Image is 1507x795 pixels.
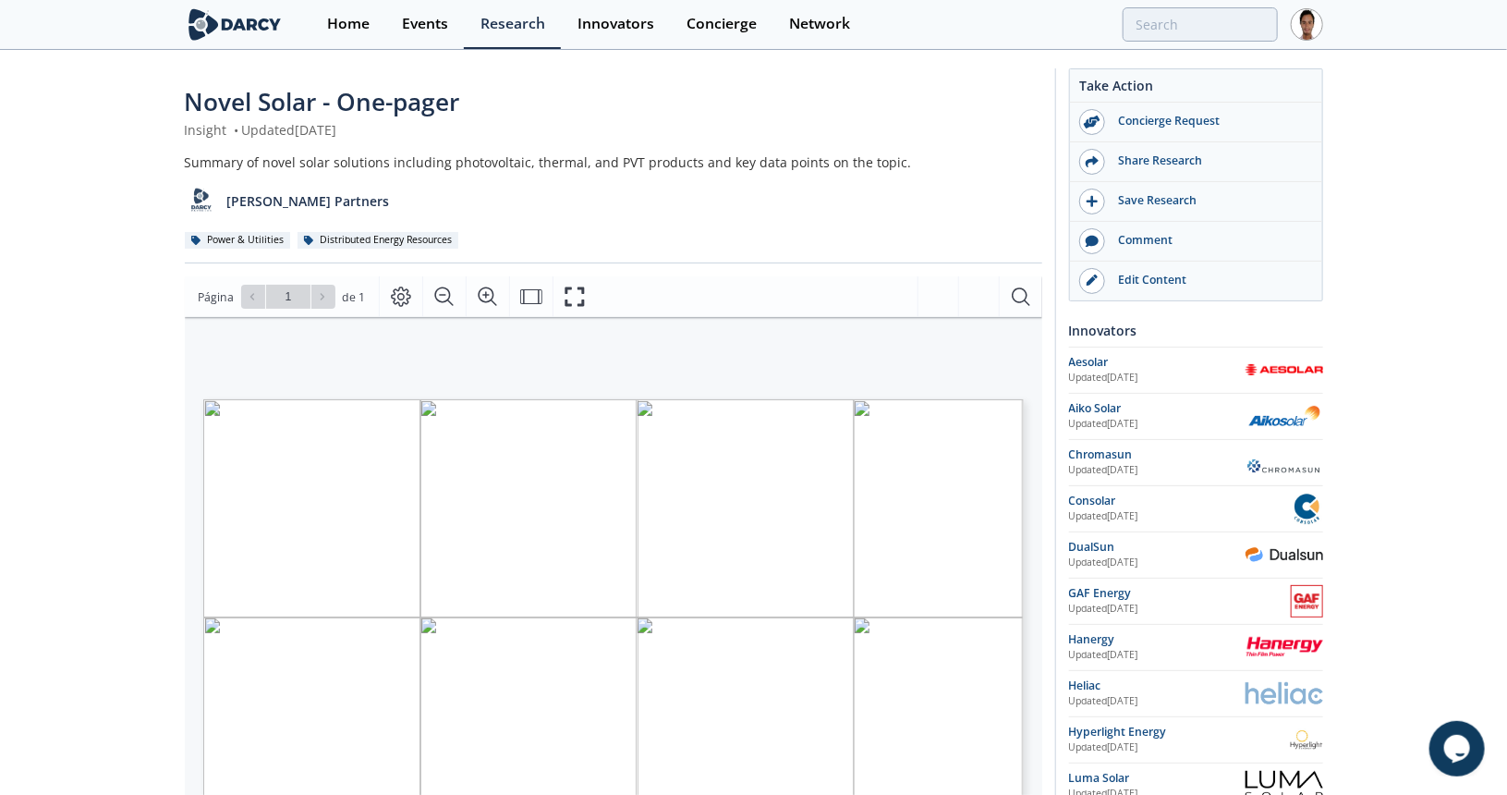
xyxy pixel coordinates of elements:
[480,17,545,31] div: Research
[1070,262,1322,300] a: Edit Content
[185,153,1042,172] div: Summary of novel solar solutions including photovoltaic, thermal, and PVT products and key data p...
[185,8,286,41] img: logo-wide.svg
[1069,354,1246,371] div: Aesolar
[1105,192,1312,209] div: Save Research
[1429,721,1489,777] iframe: chat widget
[1069,446,1246,463] div: Chromasun
[1069,539,1246,556] div: DualSun
[1069,493,1291,509] div: Consolar
[1069,740,1291,755] div: Updated [DATE]
[1069,556,1246,570] div: Updated [DATE]
[1069,631,1246,648] div: Hanergy
[789,17,850,31] div: Network
[298,232,459,249] div: Distributed Energy Resources
[1069,463,1246,478] div: Updated [DATE]
[1069,417,1246,432] div: Updated [DATE]
[1070,76,1322,103] div: Take Action
[1069,354,1323,386] a: Aesolar Updated[DATE] Aesolar
[1069,724,1323,756] a: Hyperlight Energy Updated[DATE] Hyperlight Energy
[1105,113,1312,129] div: Concierge Request
[1069,648,1246,663] div: Updated [DATE]
[1291,585,1323,618] img: GAF Energy
[327,17,370,31] div: Home
[185,85,460,118] span: Novel Solar - One-pager
[1069,678,1323,710] a: Heliac Updated[DATE] Heliac
[1069,371,1246,385] div: Updated [DATE]
[577,17,654,31] div: Innovators
[402,17,448,31] div: Events
[1069,400,1323,433] a: Aiko Solar Updated[DATE] Aiko Solar
[1069,400,1246,417] div: Aiko Solar
[1105,272,1312,288] div: Edit Content
[226,191,389,211] p: [PERSON_NAME] Partners
[1123,7,1278,42] input: Advanced Search
[1069,446,1323,479] a: Chromasun Updated[DATE] Chromasun
[1246,682,1323,704] img: Heliac
[1105,232,1312,249] div: Comment
[185,120,1042,140] div: Insight Updated [DATE]
[1069,509,1291,524] div: Updated [DATE]
[1069,770,1246,787] div: Luma Solar
[1291,8,1323,41] img: Profile
[1069,631,1323,664] a: Hanergy Updated[DATE] Hanergy
[1069,585,1291,602] div: GAF Energy
[1246,364,1323,374] img: Aesolar
[1069,314,1323,347] div: Innovators
[1246,635,1323,658] img: Hanergy
[1246,406,1323,426] img: Aiko Solar
[1069,585,1323,618] a: GAF Energy Updated[DATE] GAF Energy
[1069,724,1291,740] div: Hyperlight Energy
[1291,724,1323,756] img: Hyperlight Energy
[687,17,757,31] div: Concierge
[1069,602,1291,617] div: Updated [DATE]
[1069,539,1323,571] a: DualSun Updated[DATE] DualSun
[231,121,242,139] span: •
[1246,449,1323,475] img: Chromasun
[185,232,291,249] div: Power & Utilities
[1069,493,1323,525] a: Consolar Updated[DATE] Consolar
[1069,678,1246,694] div: Heliac
[1291,493,1323,525] img: Consolar
[1246,547,1323,562] img: DualSun
[1069,694,1246,709] div: Updated [DATE]
[1105,153,1312,169] div: Share Research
